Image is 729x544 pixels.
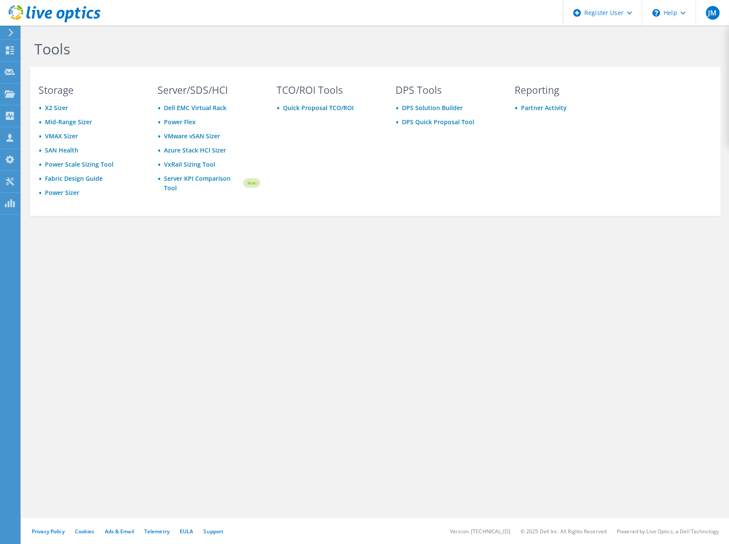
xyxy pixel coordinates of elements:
[521,528,607,535] li: © 2025 Dell Inc. All Rights Reserved
[45,160,113,168] a: Power Scale Sizing Tool
[45,132,78,140] a: VMAX Sizer
[515,85,617,95] h3: Reporting
[45,188,79,197] a: Power Sizer
[164,160,215,168] a: VxRail Sizing Tool
[164,146,226,154] a: Azure Stack HCI Sizer
[164,118,196,126] a: Power Flex
[706,6,720,20] span: JM
[402,104,463,112] a: DPS Solution Builder
[283,104,354,112] a: Quick Proposal TCO/ROI
[242,173,260,193] img: new-badge.svg
[144,528,170,535] a: Telemetry
[45,118,92,126] a: Mid-Range Sizer
[105,528,134,535] a: Ads & Email
[34,40,612,58] h1: Tools
[203,528,223,535] a: Support
[158,85,260,95] h3: Server/SDS/HCI
[450,528,510,535] li: Version: [TECHNICAL_ID]
[402,118,474,126] a: DPS Quick Proposal Tool
[39,85,141,95] h3: Storage
[617,528,719,535] li: Powered by Live Optics, a Dell Technology
[45,146,78,154] a: SAN Health
[180,528,193,535] a: EULA
[521,104,567,112] a: Partner Activity
[45,104,68,112] a: X2 Sizer
[45,174,103,182] a: Fabric Design Guide
[164,104,226,112] a: Dell EMC Virtual Rack
[164,132,220,140] a: VMware vSAN Sizer
[32,528,65,535] a: Privacy Policy
[277,85,379,95] h3: TCO/ROI Tools
[396,85,498,95] h3: DPS Tools
[164,174,242,193] a: Server KPI Comparison Tool
[652,9,660,17] svg: \n
[75,528,95,535] a: Cookies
